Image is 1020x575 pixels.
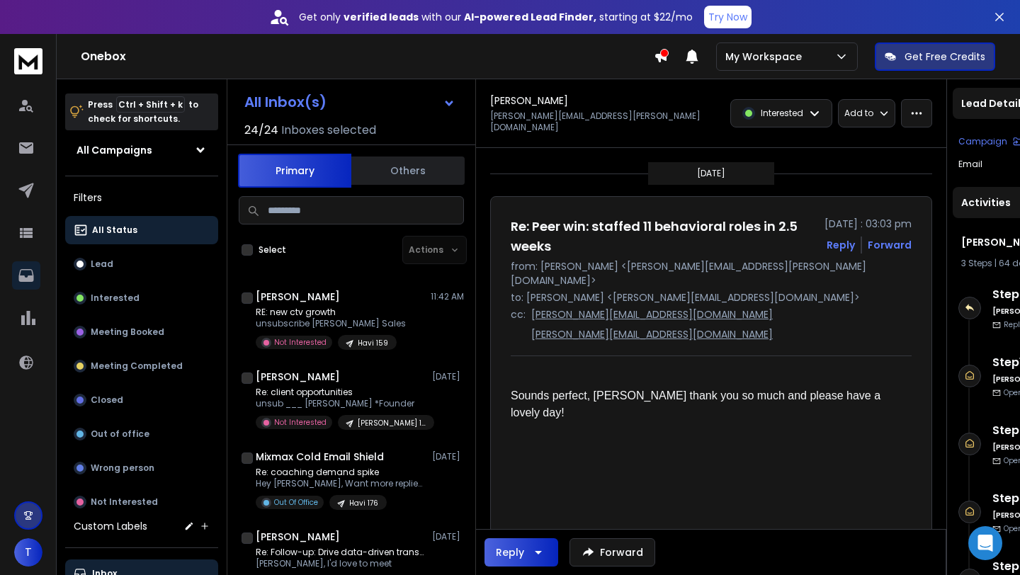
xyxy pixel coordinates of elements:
p: [DATE] [697,168,725,179]
button: Forward [569,538,655,567]
button: Lead [65,250,218,278]
p: Havi 159 [358,338,388,348]
p: [DATE] [432,451,464,462]
button: Interested [65,284,218,312]
p: Hey [PERSON_NAME], Want more replies to [256,478,426,489]
p: cc: [511,307,526,341]
button: Reply [827,238,855,252]
p: Lead [91,258,113,270]
p: from: [PERSON_NAME] <[PERSON_NAME][EMAIL_ADDRESS][PERSON_NAME][DOMAIN_NAME]> [511,259,912,287]
img: logo [14,48,42,74]
p: Re: client opportunities [256,387,426,398]
p: [PERSON_NAME] 18 [358,418,426,428]
span: Ctrl + Shift + k [116,96,185,113]
h1: Mixmax Cold Email Shield [256,450,384,464]
button: Closed [65,386,218,414]
p: [DATE] [432,371,464,382]
p: Havi 176 [349,498,378,508]
button: All Inbox(s) [233,88,467,116]
button: Get Free Credits [875,42,995,71]
p: Out of office [91,428,149,440]
p: Get Free Credits [905,50,985,64]
button: Try Now [704,6,752,28]
p: 11:42 AM [431,291,464,302]
p: Not Interested [91,496,158,508]
button: Out of office [65,420,218,448]
p: Try Now [708,10,747,24]
p: RE: new ctv growth [256,307,406,318]
p: My Workspace [725,50,807,64]
p: Interested [761,108,803,119]
button: Primary [238,154,351,188]
p: Re: coaching demand spike [256,467,426,478]
h1: [PERSON_NAME] [256,290,340,304]
p: [PERSON_NAME][EMAIL_ADDRESS][PERSON_NAME][DOMAIN_NAME] [490,110,707,133]
h1: Onebox [81,48,654,65]
p: Interested [91,292,140,304]
h1: [PERSON_NAME] [256,530,340,544]
p: unsub ___ [PERSON_NAME] *Founder [256,398,426,409]
button: Meeting Completed [65,352,218,380]
span: 24 / 24 [244,122,278,139]
button: Reply [484,538,558,567]
p: unsubscribe [PERSON_NAME] Sales [256,318,406,329]
button: T [14,538,42,567]
p: Meeting Completed [91,360,183,372]
p: Add to [844,108,873,119]
p: Not Interested [274,337,327,348]
p: [DATE] : 03:03 pm [824,217,912,231]
span: 3 Steps [961,257,992,269]
h1: All Inbox(s) [244,95,327,109]
div: Forward [868,238,912,252]
p: Campaign [958,136,1007,147]
p: Not Interested [274,417,327,428]
p: [DATE] [432,531,464,542]
p: Get only with our starting at $22/mo [299,10,693,24]
div: Sounds perfect, [PERSON_NAME] thank you so much and please have a lovely day! [511,387,900,421]
p: Out Of Office [274,497,318,508]
button: Others [351,155,465,186]
h1: [PERSON_NAME] [490,93,568,108]
h1: [PERSON_NAME] [256,370,340,384]
h3: Filters [65,188,218,207]
p: Meeting Booked [91,326,164,338]
button: All Campaigns [65,136,218,164]
strong: AI-powered Lead Finder, [464,10,596,24]
p: Closed [91,394,123,406]
div: Reply [496,545,524,559]
p: Press to check for shortcuts. [88,98,198,126]
p: [PERSON_NAME][EMAIL_ADDRESS][DOMAIN_NAME] [531,307,773,321]
p: [PERSON_NAME][EMAIL_ADDRESS][DOMAIN_NAME] [531,327,773,341]
label: Select [259,244,286,256]
button: Wrong person [65,454,218,482]
h3: Custom Labels [74,519,147,533]
button: All Status [65,216,218,244]
h1: All Campaigns [76,143,152,157]
strong: verified leads [344,10,419,24]
p: Re: Follow-up: Drive data-driven transformation [256,547,426,558]
h1: Re: Peer win: staffed 11 behavioral roles in 2.5 weeks [511,217,816,256]
button: Not Interested [65,488,218,516]
p: All Status [92,224,137,236]
button: Meeting Booked [65,318,218,346]
h3: Inboxes selected [281,122,376,139]
p: Wrong person [91,462,154,474]
p: Email [958,159,982,170]
div: Open Intercom Messenger [968,526,1002,560]
p: [PERSON_NAME], I'd love to meet [256,558,426,569]
p: to: [PERSON_NAME] <[PERSON_NAME][EMAIL_ADDRESS][DOMAIN_NAME]> [511,290,912,304]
